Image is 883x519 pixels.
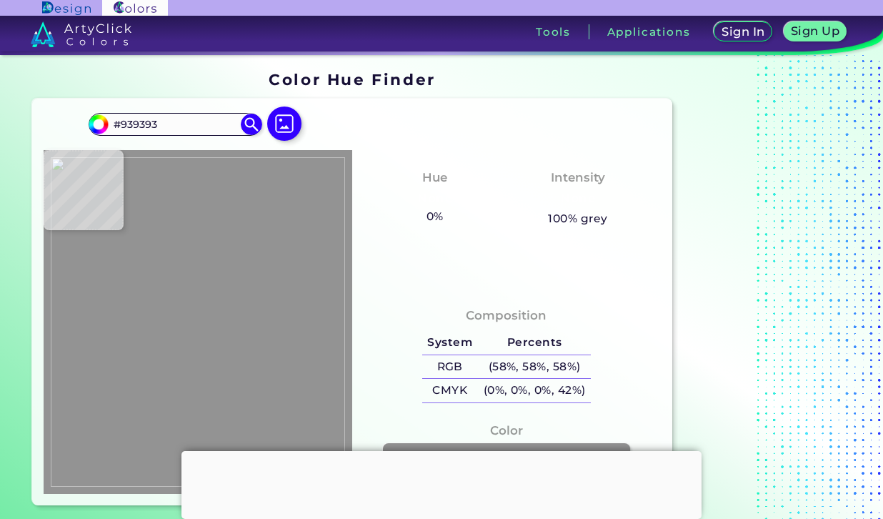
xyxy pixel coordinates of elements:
[42,1,90,15] img: ArtyClick Design logo
[51,157,345,487] img: 7be7f78c-a1f6-4a7b-9f39-2370173d00f3
[31,21,131,47] img: logo_artyclick_colors_white.svg
[422,355,478,379] h5: RGB
[422,331,478,355] h5: System
[722,26,764,37] h5: Sign In
[478,379,591,402] h5: (0%, 0%, 0%, 42%)
[784,22,846,42] a: Sign Up
[551,167,605,188] h4: Intensity
[421,207,449,226] h5: 0%
[536,26,571,37] h3: Tools
[548,209,607,228] h5: 100% grey
[181,451,702,515] iframe: Advertisement
[267,107,301,141] img: icon picture
[269,69,435,90] h1: Color Hue Finder
[109,114,241,134] input: type color..
[241,114,262,135] img: icon search
[554,190,602,207] h3: None
[478,355,591,379] h5: (58%, 58%, 58%)
[422,379,478,402] h5: CMYK
[490,420,523,441] h4: Color
[607,26,691,37] h3: Applications
[411,190,459,207] h3: None
[791,25,839,36] h5: Sign Up
[714,22,772,42] a: Sign In
[422,167,447,188] h4: Hue
[678,65,857,511] iframe: Advertisement
[478,331,591,355] h5: Percents
[466,305,547,326] h4: Composition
